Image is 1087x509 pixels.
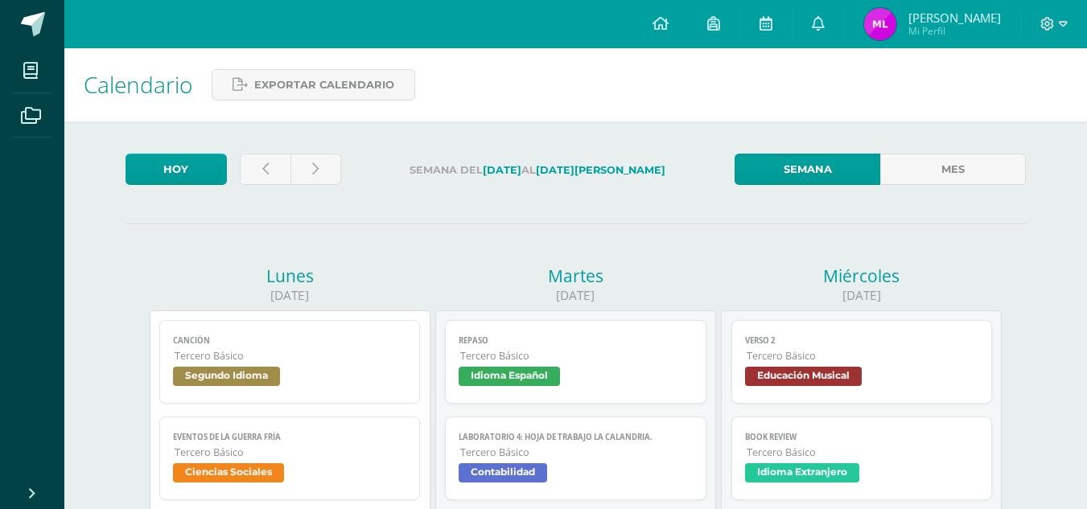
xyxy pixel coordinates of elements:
span: Ciencias Sociales [173,463,284,482]
div: [DATE] [721,287,1002,304]
span: Tercero Básico [175,349,407,363]
a: CanciónTercero BásicoSegundo Idioma [159,320,421,404]
a: Semana [735,154,880,185]
span: LABORATORIO 4: Hoja de trabajo La Calandria. [459,432,693,442]
a: Eventos de la Guerra FríaTercero BásicoCiencias Sociales [159,417,421,500]
a: Hoy [126,154,227,185]
span: Tercero Básico [747,445,979,459]
span: Exportar calendario [254,70,394,100]
a: Mes [880,154,1026,185]
a: Exportar calendario [212,69,415,101]
span: Verso 2 [745,335,979,346]
div: [DATE] [150,287,430,304]
strong: [DATE] [483,164,521,176]
span: Canción [173,335,407,346]
span: Idioma Español [459,367,560,386]
img: 1a57c1efd1c5250435082d12d4aebb15.png [864,8,896,40]
strong: [DATE][PERSON_NAME] [536,164,665,176]
span: Book Review [745,432,979,442]
span: Idioma Extranjero [745,463,859,482]
span: Tercero Básico [175,445,407,459]
a: RepasoTercero BásicoIdioma Español [445,320,706,404]
span: Tercero Básico [460,349,693,363]
label: Semana del al [354,154,722,187]
span: Tercero Básico [460,445,693,459]
span: Eventos de la Guerra Fría [173,432,407,442]
span: Calendario [84,69,192,100]
div: Martes [435,265,716,287]
div: Miércoles [721,265,1002,287]
div: Lunes [150,265,430,287]
span: Tercero Básico [747,349,979,363]
span: Segundo Idioma [173,367,280,386]
span: [PERSON_NAME] [908,10,1001,26]
div: [DATE] [435,287,716,304]
span: Repaso [459,335,693,346]
span: Contabilidad [459,463,547,482]
a: LABORATORIO 4: Hoja de trabajo La Calandria.Tercero BásicoContabilidad [445,417,706,500]
span: Educación Musical [745,367,862,386]
span: Mi Perfil [908,24,1001,38]
a: Book ReviewTercero BásicoIdioma Extranjero [731,417,993,500]
a: Verso 2Tercero BásicoEducación Musical [731,320,993,404]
